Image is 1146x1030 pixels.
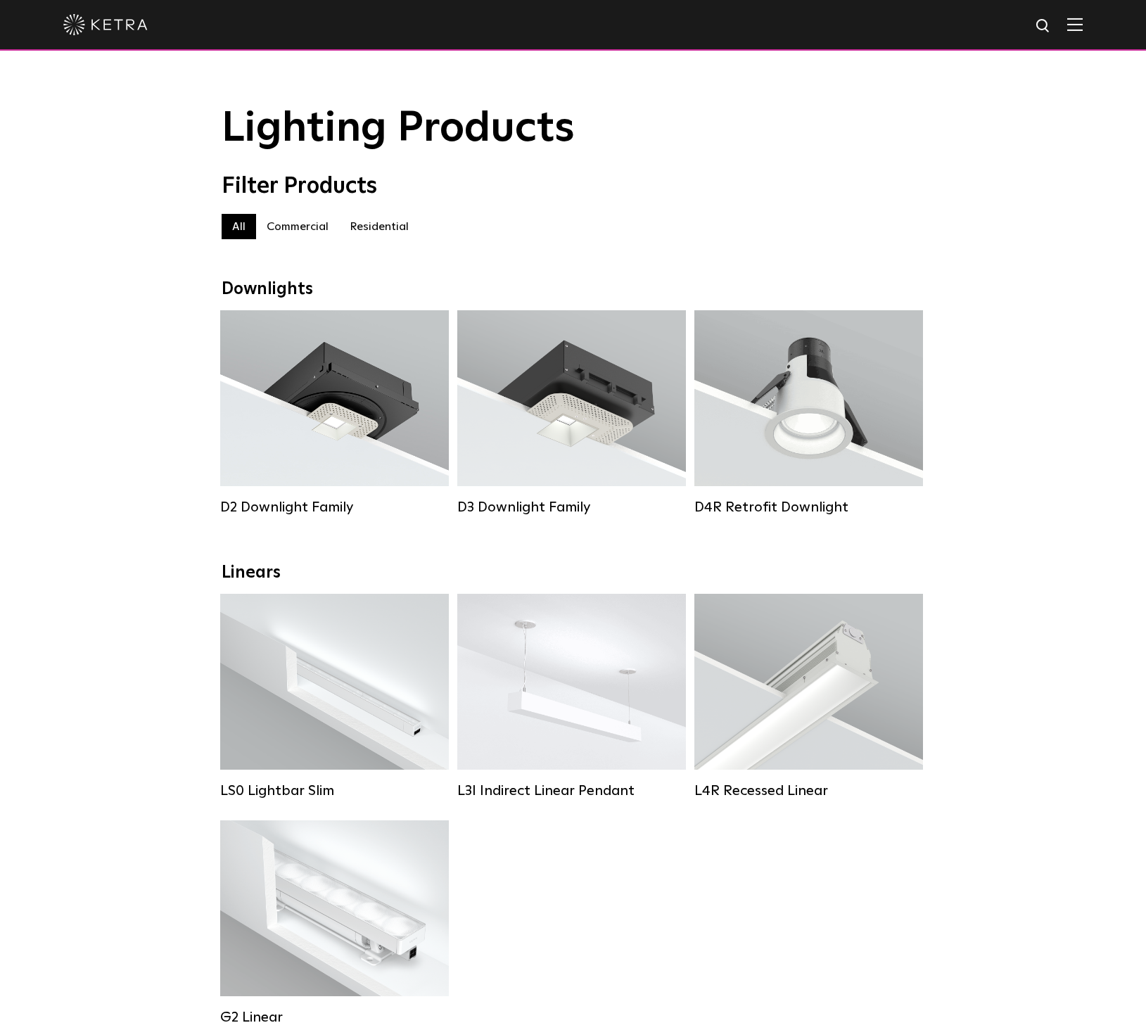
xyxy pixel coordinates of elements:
div: D3 Downlight Family [457,499,686,516]
a: L3I Indirect Linear Pendant Lumen Output:400 / 600 / 800 / 1000Housing Colors:White / BlackContro... [457,594,686,799]
div: Filter Products [222,173,925,200]
a: D3 Downlight Family Lumen Output:700 / 900 / 1100Colors:White / Black / Silver / Bronze / Paintab... [457,310,686,516]
div: L4R Recessed Linear [694,782,923,799]
label: All [222,214,256,239]
div: D2 Downlight Family [220,499,449,516]
div: L3I Indirect Linear Pendant [457,782,686,799]
div: G2 Linear [220,1009,449,1026]
a: D2 Downlight Family Lumen Output:1200Colors:White / Black / Gloss Black / Silver / Bronze / Silve... [220,310,449,516]
label: Residential [339,214,419,239]
a: LS0 Lightbar Slim Lumen Output:200 / 350Colors:White / BlackControl:X96 Controller [220,594,449,799]
a: L4R Recessed Linear Lumen Output:400 / 600 / 800 / 1000Colors:White / BlackControl:Lutron Clear C... [694,594,923,799]
div: LS0 Lightbar Slim [220,782,449,799]
div: D4R Retrofit Downlight [694,499,923,516]
label: Commercial [256,214,339,239]
img: search icon [1035,18,1052,35]
img: ketra-logo-2019-white [63,14,148,35]
a: D4R Retrofit Downlight Lumen Output:800Colors:White / BlackBeam Angles:15° / 25° / 40° / 60°Watta... [694,310,923,516]
span: Lighting Products [222,108,575,150]
a: G2 Linear Lumen Output:400 / 700 / 1000Colors:WhiteBeam Angles:Flood / [GEOGRAPHIC_DATA] / Narrow... [220,820,449,1026]
img: Hamburger%20Nav.svg [1067,18,1083,31]
div: Downlights [222,279,925,300]
div: Linears [222,563,925,583]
